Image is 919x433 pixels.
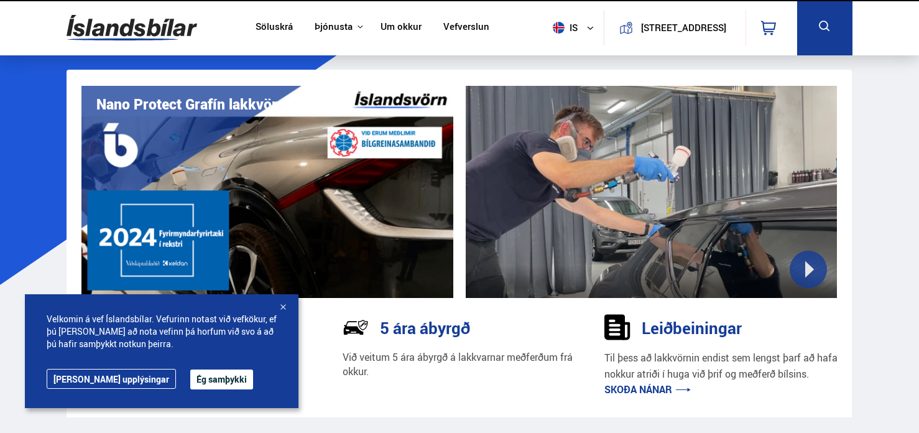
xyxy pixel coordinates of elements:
p: Við veitum 5 ára ábyrgð á lakkvarnar meðferðum frá okkur. [343,350,576,379]
button: Þjónusta [315,21,353,33]
img: G0Ugv5HjCgRt.svg [67,7,197,48]
a: [PERSON_NAME] upplýsingar [47,369,176,389]
button: is [548,9,604,46]
img: svg+xml;base64,PHN2ZyB4bWxucz0iaHR0cDovL3d3dy53My5vcmcvMjAwMC9zdmciIHdpZHRoPSI1MTIiIGhlaWdodD0iNT... [553,22,565,34]
img: NP-R9RrMhXQFCiaa.svg [343,314,369,340]
span: Velkomin á vef Íslandsbílar. Vefurinn notast við vefkökur, ef þú [PERSON_NAME] að nota vefinn þá ... [47,313,277,350]
button: [STREET_ADDRESS] [638,22,729,33]
img: vI42ee_Copy_of_H.png [81,86,453,298]
span: is [548,22,579,34]
h3: 5 ára ábyrgð [380,319,470,337]
a: Vefverslun [443,21,489,34]
h1: Nano Protect Grafín lakkvörn [96,96,285,113]
h3: Leiðbeiningar [642,319,742,337]
p: Til þess að lakkvörnin endist sem lengst þarf að hafa nokkur atriði í huga við þrif og meðferð bí... [604,350,838,382]
a: Skoða nánar [604,383,691,396]
img: sDldwouBCQTERH5k.svg [604,314,630,340]
a: Söluskrá [256,21,293,34]
button: Ég samþykki [190,370,253,389]
a: [STREET_ADDRESS] [611,10,738,45]
a: Um okkur [381,21,422,34]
